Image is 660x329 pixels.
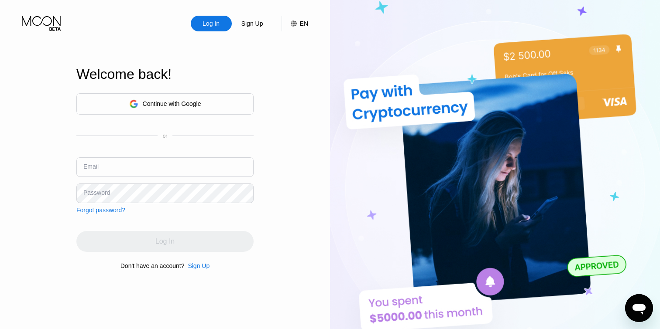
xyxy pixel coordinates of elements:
div: Log In [202,19,220,28]
div: Continue with Google [143,100,201,107]
div: Welcome back! [76,66,254,82]
div: Sign Up [241,19,264,28]
div: or [163,133,168,139]
div: Sign Up [184,262,210,269]
div: Log In [191,16,232,31]
div: Sign Up [232,16,273,31]
div: Sign Up [188,262,210,269]
div: Forgot password? [76,207,125,214]
div: EN [282,16,308,31]
iframe: Button to launch messaging window [625,294,653,322]
div: EN [300,20,308,27]
div: Email [83,163,99,170]
div: Don't have an account? [120,262,185,269]
div: Password [83,189,110,196]
div: Continue with Google [76,93,254,115]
